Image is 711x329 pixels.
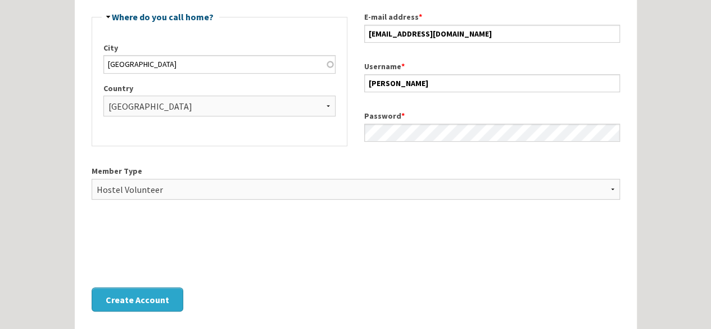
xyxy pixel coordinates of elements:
label: City [103,42,336,54]
label: Username [364,61,620,73]
span: This field is required. [401,111,405,121]
input: A valid e-mail address. All e-mails from the system will be sent to this address. The e-mail addr... [364,25,620,43]
span: This field is required. [419,12,422,22]
span: This field is required. [401,61,405,71]
label: Member Type [92,165,620,177]
button: Create Account [92,287,183,312]
label: E-mail address [364,11,620,23]
iframe: reCAPTCHA [92,226,262,270]
a: Where do you call home? [112,11,214,22]
label: Country [103,83,336,94]
label: Password [364,110,620,122]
